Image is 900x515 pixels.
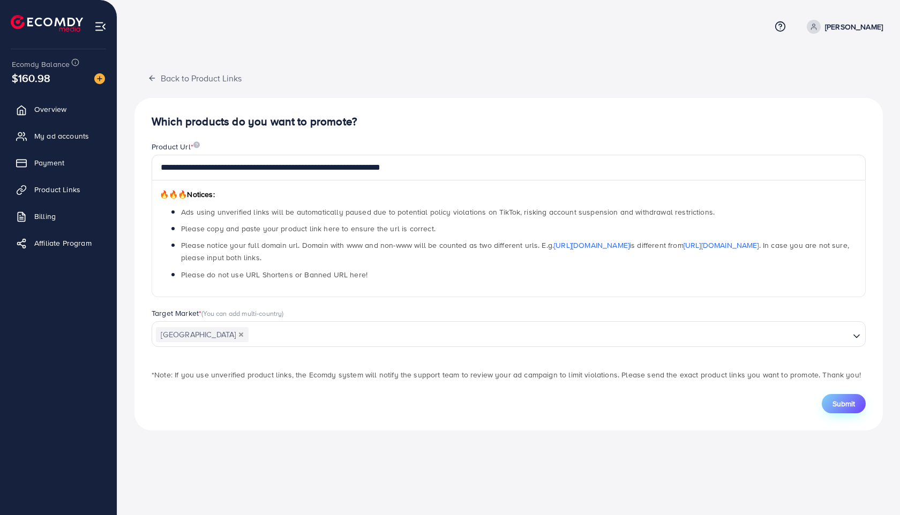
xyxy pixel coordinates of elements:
[238,332,244,337] button: Deselect Pakistan
[152,115,866,128] h4: Which products do you want to promote?
[854,467,892,507] iframe: Chat
[34,131,89,141] span: My ad accounts
[554,240,629,251] a: [URL][DOMAIN_NAME]
[8,179,109,200] a: Product Links
[181,223,436,234] span: Please copy and paste your product link here to ensure the url is correct.
[160,189,187,200] span: 🔥🔥🔥
[152,368,866,381] p: *Note: If you use unverified product links, the Ecomdy system will notify the support team to rev...
[34,157,64,168] span: Payment
[802,20,883,34] a: [PERSON_NAME]
[193,141,200,148] img: image
[34,184,80,195] span: Product Links
[11,15,83,32] img: logo
[684,240,759,251] a: [URL][DOMAIN_NAME]
[181,269,367,280] span: Please do not use URL Shortens or Banned URL here!
[160,189,215,200] span: Notices:
[8,152,109,173] a: Payment
[156,327,249,342] span: [GEOGRAPHIC_DATA]
[822,394,866,413] button: Submit
[181,240,849,263] span: Please notice your full domain url. Domain with www and non-www will be counted as two different ...
[181,207,715,217] span: Ads using unverified links will be automatically paused due to potential policy violations on Tik...
[10,62,51,94] span: $160.98
[94,20,107,33] img: menu
[12,59,70,70] span: Ecomdy Balance
[34,211,56,222] span: Billing
[134,66,255,89] button: Back to Product Links
[825,20,883,33] p: [PERSON_NAME]
[34,238,92,248] span: Affiliate Program
[201,308,283,318] span: (You can add multi-country)
[152,141,200,152] label: Product Url
[34,104,66,115] span: Overview
[8,232,109,254] a: Affiliate Program
[94,73,105,84] img: image
[152,308,284,319] label: Target Market
[152,321,866,347] div: Search for option
[250,327,849,343] input: Search for option
[8,206,109,227] a: Billing
[8,125,109,147] a: My ad accounts
[832,398,855,409] span: Submit
[8,99,109,120] a: Overview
